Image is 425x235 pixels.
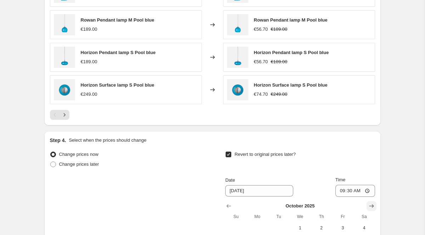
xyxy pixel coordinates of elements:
[59,152,98,157] span: Change prices now
[225,211,246,222] th: Sunday
[271,214,287,219] span: Tu
[59,110,69,120] button: Next
[247,211,268,222] th: Monday
[224,201,234,211] button: Show previous month, September 2025
[356,225,372,231] span: 4
[271,26,287,33] strike: €189.00
[268,211,289,222] th: Tuesday
[289,211,311,222] th: Wednesday
[81,91,97,98] div: €249.00
[254,58,268,65] div: €56.70
[225,177,235,183] span: Date
[311,222,332,234] button: Thursday October 2 2025
[81,17,154,23] span: Rowan Pendant lamp M Pool blue
[227,47,248,68] img: LA101783_80x.jpg
[353,222,375,234] button: Saturday October 4 2025
[292,225,308,231] span: 1
[313,214,329,219] span: Th
[227,14,248,35] img: LA101624_80x.jpg
[311,211,332,222] th: Thursday
[356,214,372,219] span: Sa
[335,177,345,182] span: Time
[81,58,97,65] div: €189.00
[332,211,353,222] th: Friday
[50,137,66,144] h2: Step 4.
[254,50,329,55] span: Horizon Pendant lamp S Pool blue
[54,47,75,68] img: LA101783_80x.jpg
[50,110,69,120] nav: Pagination
[228,214,244,219] span: Su
[254,26,268,33] div: €56.70
[353,211,375,222] th: Saturday
[81,26,97,33] div: €189.00
[271,91,287,98] strike: €249.00
[335,225,351,231] span: 3
[367,201,376,211] button: Show next month, November 2025
[254,91,268,98] div: €74.70
[271,58,287,65] strike: €189.00
[335,185,375,197] input: 12:00
[332,222,353,234] button: Friday October 3 2025
[227,79,248,100] img: LA101783CW_80x.jpg
[81,50,156,55] span: Horizon Pendant lamp S Pool blue
[225,185,293,196] input: 9/23/2025
[254,17,328,23] span: Rowan Pendant lamp M Pool blue
[81,82,154,88] span: Horizon Surface lamp S Pool blue
[59,161,99,167] span: Change prices later
[54,79,75,100] img: LA101783CW_80x.jpg
[292,214,308,219] span: We
[69,137,146,144] p: Select when the prices should change
[234,152,296,157] span: Revert to original prices later?
[250,214,265,219] span: Mo
[313,225,329,231] span: 2
[254,82,328,88] span: Horizon Surface lamp S Pool blue
[289,222,311,234] button: Wednesday October 1 2025
[54,14,75,35] img: LA101624_80x.jpg
[335,214,351,219] span: Fr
